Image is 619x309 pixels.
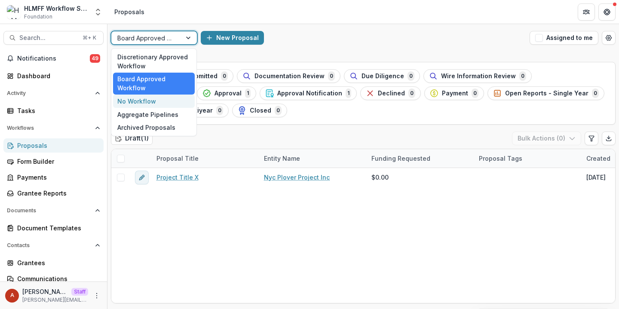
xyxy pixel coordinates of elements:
span: 0 [328,71,335,81]
button: Payment0 [424,86,484,100]
button: Bulk Actions (0) [512,132,581,145]
span: Declined [378,90,405,97]
button: Approval1 [197,86,256,100]
div: No Workflow [113,95,195,108]
span: 0 [408,89,415,98]
span: Closed [250,107,271,114]
div: Board Approved Workflow [113,73,195,95]
div: Anna [10,293,14,298]
span: Submitted [187,73,218,80]
span: Documents [7,208,92,214]
div: Tasks [17,106,97,115]
button: Search... [3,31,104,45]
span: Payment [442,90,468,97]
div: Entity Name [259,149,366,168]
a: Document Templates [3,221,104,235]
a: Dashboard [3,69,104,83]
img: HLMFF Workflow Sandbox [7,5,21,19]
div: HLMFF Workflow Sandbox [24,4,89,13]
span: 1 [245,89,251,98]
div: Grantee Reports [17,189,97,198]
nav: breadcrumb [111,6,148,18]
div: Created [581,154,616,163]
a: Form Builder [3,154,104,168]
div: Proposal Title [151,154,204,163]
button: Wire Information Review0 [423,69,532,83]
div: ⌘ + K [81,33,98,43]
span: 0 [221,71,228,81]
div: Payments [17,173,97,182]
div: Proposal Tags [474,149,581,168]
div: Proposals [17,141,97,150]
span: Approval Notification [277,90,342,97]
div: Entity Name [259,154,305,163]
span: $0.00 [371,173,389,182]
a: Nyc Plover Project Inc [264,173,330,182]
span: Approval [215,90,242,97]
span: Wire Information Review [441,73,516,80]
div: Discretionary Approved Workflow [113,50,195,73]
div: Proposal Title [151,149,259,168]
span: Contacts [7,242,92,248]
button: Partners [578,3,595,21]
span: Due Diligence [362,73,404,80]
button: Export table data [602,132,616,145]
span: 0 [216,106,223,115]
button: Open Documents [3,204,104,217]
button: Open Contacts [3,239,104,252]
button: Edit table settings [585,132,598,145]
span: Activity [7,90,92,96]
div: Form Builder [17,157,97,166]
button: Get Help [598,3,616,21]
button: New Proposal [201,31,264,45]
button: Open Reports - Single Year0 [487,86,604,100]
a: Communications [3,272,104,286]
div: Proposal Tags [474,154,527,163]
button: edit [135,171,149,184]
div: Communications [17,274,97,283]
div: Grantees [17,258,97,267]
span: Notifications [17,55,90,62]
div: [DATE] [586,173,606,182]
span: Workflows [7,125,92,131]
span: Foundation [24,13,52,21]
button: Open Workflows [3,121,104,135]
span: 0 [592,89,599,98]
button: Open table manager [602,31,616,45]
div: Document Templates [17,223,97,233]
button: Open entity switcher [92,3,104,21]
h2: Draft ( 1 ) [111,132,153,144]
span: 0 [472,89,478,98]
button: Due Diligence0 [344,69,420,83]
a: Proposals [3,138,104,153]
span: 0 [275,106,282,115]
button: Declined0 [360,86,421,100]
div: Funding Requested [366,149,474,168]
a: Payments [3,170,104,184]
span: 0 [519,71,526,81]
span: 1 [346,89,351,98]
a: Grantees [3,256,104,270]
a: Tasks [3,104,104,118]
button: Notifications49 [3,52,104,65]
span: Open Reports - Single Year [505,90,588,97]
button: More [92,291,102,301]
span: 49 [90,54,100,63]
button: Assigned to me [530,31,598,45]
p: Staff [71,288,88,296]
div: Proposals [114,7,144,16]
span: Search... [19,34,77,42]
a: Grantee Reports [3,186,104,200]
a: Project Title X [156,173,199,182]
button: Approval Notification1 [260,86,357,100]
span: 0 [408,71,414,81]
p: [PERSON_NAME][EMAIL_ADDRESS][DOMAIN_NAME] [22,296,88,304]
div: Dashboard [17,71,97,80]
span: Documentation Review [254,73,325,80]
div: Aggregate Pipelines [113,108,195,121]
button: Closed0 [232,104,287,117]
div: Funding Requested [366,154,435,163]
div: Archived Proposals [113,121,195,134]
